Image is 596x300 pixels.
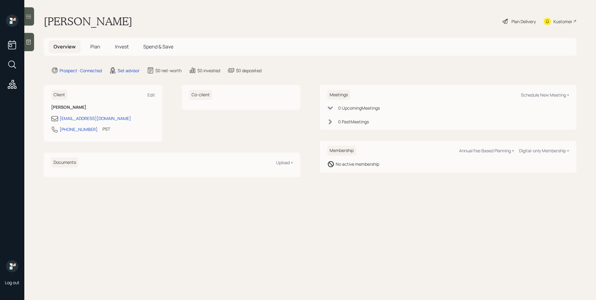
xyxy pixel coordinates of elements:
h1: [PERSON_NAME] [44,15,132,28]
div: Plan Delivery [511,18,536,25]
span: Spend & Save [143,43,173,50]
span: Overview [54,43,76,50]
div: $0 deposited [236,67,262,74]
div: Log out [5,280,19,285]
h6: Client [51,90,68,100]
div: Edit [147,92,155,98]
h6: Documents [51,157,78,168]
h6: Co-client [189,90,212,100]
div: 0 Upcoming Meeting s [338,105,380,111]
img: retirable_logo.png [6,260,18,272]
div: $0 net-worth [155,67,182,74]
span: Invest [115,43,129,50]
span: Plan [90,43,100,50]
div: [EMAIL_ADDRESS][DOMAIN_NAME] [60,115,131,122]
div: No active membership [336,161,379,167]
div: Set advisor [118,67,140,74]
h6: Meetings [327,90,350,100]
div: Schedule New Meeting + [521,92,569,98]
div: PST [102,126,110,132]
div: Upload + [276,160,293,165]
div: Digital-only Membership + [519,148,569,154]
div: Annual Fee Based Planning + [459,148,514,154]
div: Prospect · Connected [60,67,102,74]
h6: [PERSON_NAME] [51,105,155,110]
div: [PHONE_NUMBER] [60,126,98,132]
div: $0 invested [197,67,220,74]
h6: Membership [327,146,356,156]
div: Kustomer [553,18,572,25]
div: 0 Past Meeting s [338,118,369,125]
